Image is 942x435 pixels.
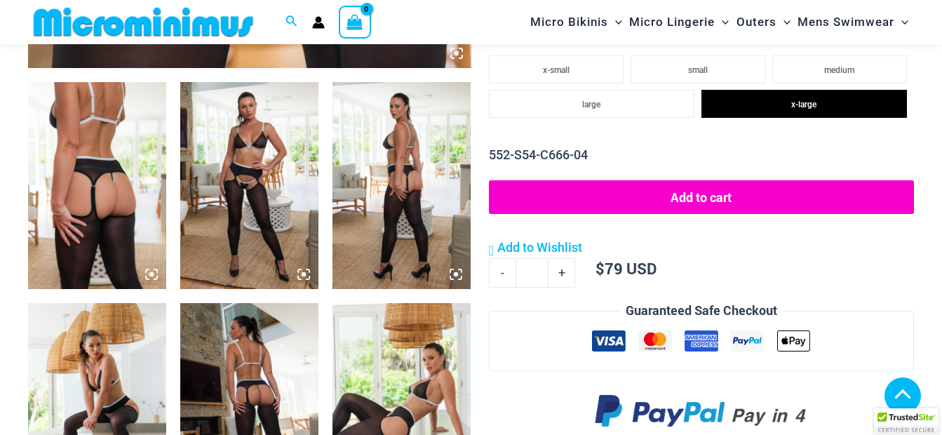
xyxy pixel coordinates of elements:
div: TrustedSite Certified [874,408,938,435]
button: Add to cart [489,180,914,214]
img: Electric Illusion Noir 1521 Bra 611 Micro 552 Tights [180,82,318,290]
li: x-small [489,55,624,83]
li: large [489,90,694,118]
span: Add to Wishlist [497,240,582,255]
p: 552-S54-C666-04 [489,145,914,166]
a: Account icon link [312,16,325,29]
span: Mens Swimwear [798,4,894,40]
a: OutersMenu ToggleMenu Toggle [733,4,794,40]
li: x-large [701,90,907,118]
a: - [489,258,516,288]
span: Outers [736,4,776,40]
span: Menu Toggle [776,4,790,40]
span: Menu Toggle [894,4,908,40]
span: large [582,100,600,109]
span: medium [824,65,854,75]
li: medium [772,55,907,83]
img: Electric Illusion Noir 1521 Bra 611 Micro 552 Tights [28,82,166,290]
span: $ [596,258,605,279]
span: Micro Lingerie [629,4,715,40]
span: Micro Bikinis [530,4,608,40]
nav: Site Navigation [525,2,914,42]
span: Menu Toggle [715,4,729,40]
span: Menu Toggle [608,4,622,40]
li: small [631,55,765,83]
input: Product quantity [516,258,549,288]
a: Add to Wishlist [489,237,582,258]
img: Electric Illusion Noir 1521 Bra 611 Micro 552 Tights [332,82,471,290]
span: x-small [543,65,570,75]
bdi: 79 USD [596,258,657,279]
a: Micro LingerieMenu ToggleMenu Toggle [626,4,732,40]
a: + [549,258,575,288]
img: MM SHOP LOGO FLAT [28,6,259,38]
legend: Guaranteed Safe Checkout [620,300,783,321]
a: View Shopping Cart, empty [339,6,371,38]
a: Search icon link [285,13,298,31]
a: Mens SwimwearMenu ToggleMenu Toggle [794,4,912,40]
span: x-large [791,100,816,109]
span: small [688,65,708,75]
a: Micro BikinisMenu ToggleMenu Toggle [527,4,626,40]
